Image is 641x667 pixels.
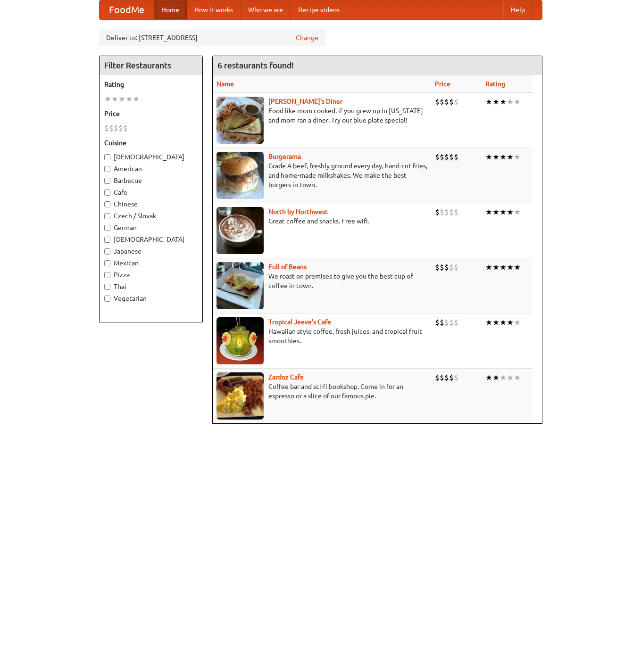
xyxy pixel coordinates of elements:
[449,317,454,328] li: $
[485,97,492,107] li: ★
[104,258,198,268] label: Mexican
[440,207,444,217] li: $
[268,98,342,105] a: [PERSON_NAME]'s Diner
[440,97,444,107] li: $
[104,223,198,232] label: German
[268,263,307,271] a: Full of Beans
[454,207,458,217] li: $
[435,97,440,107] li: $
[133,94,140,104] li: ★
[104,213,110,219] input: Czech / Slovak
[104,201,110,207] input: Chinese
[492,207,499,217] li: ★
[104,166,110,172] input: American
[440,152,444,162] li: $
[104,152,198,162] label: [DEMOGRAPHIC_DATA]
[514,207,521,217] li: ★
[268,153,301,160] a: Burgerama
[268,318,331,326] a: Tropical Jeeve's Cafe
[104,188,198,197] label: Cafe
[99,29,325,46] div: Deliver to: [STREET_ADDRESS]
[104,138,198,148] h5: Cuisine
[514,317,521,328] li: ★
[507,262,514,272] li: ★
[444,372,449,383] li: $
[104,296,110,302] input: Vegetarian
[449,262,454,272] li: $
[514,97,521,107] li: ★
[104,247,198,256] label: Japanese
[499,317,507,328] li: ★
[216,372,264,420] img: zardoz.jpg
[435,80,450,88] a: Price
[492,97,499,107] li: ★
[123,123,128,133] li: $
[291,0,347,19] a: Recipe videos
[109,123,114,133] li: $
[268,373,304,381] b: Zardoz Cafe
[507,317,514,328] li: ★
[485,152,492,162] li: ★
[104,270,198,280] label: Pizza
[104,211,198,221] label: Czech / Slovak
[216,382,427,401] p: Coffee bar and sci-fi bookshop. Come in for an espresso or a slice of our famous pie.
[100,56,202,75] h4: Filter Restaurants
[499,207,507,217] li: ★
[514,262,521,272] li: ★
[154,0,187,19] a: Home
[114,123,118,133] li: $
[507,152,514,162] li: ★
[503,0,533,19] a: Help
[435,152,440,162] li: $
[216,207,264,254] img: north.jpg
[435,317,440,328] li: $
[104,80,198,89] h5: Rating
[104,109,198,118] h5: Price
[440,262,444,272] li: $
[216,152,264,199] img: burgerama.jpg
[104,164,198,173] label: American
[444,207,449,217] li: $
[499,262,507,272] li: ★
[104,176,198,185] label: Barbecue
[104,294,198,303] label: Vegetarian
[104,123,109,133] li: $
[104,178,110,184] input: Barbecue
[296,33,318,42] a: Change
[111,94,118,104] li: ★
[216,317,264,364] img: jeeves.jpg
[216,272,427,290] p: We roast on premises to give you the best cup of coffee in town.
[444,317,449,328] li: $
[104,248,110,255] input: Japanese
[216,161,427,189] p: Grade A beef, freshly ground every day, hand-cut fries, and home-made milkshakes. We make the bes...
[435,372,440,383] li: $
[125,94,133,104] li: ★
[104,282,198,291] label: Thai
[444,97,449,107] li: $
[216,327,427,346] p: Hawaiian style coffee, fresh juices, and tropical fruit smoothies.
[485,317,492,328] li: ★
[444,262,449,272] li: $
[440,372,444,383] li: $
[449,152,454,162] li: $
[492,317,499,328] li: ★
[104,225,110,231] input: German
[499,372,507,383] li: ★
[216,80,234,88] a: Name
[104,272,110,278] input: Pizza
[104,154,110,160] input: [DEMOGRAPHIC_DATA]
[118,94,125,104] li: ★
[217,61,294,70] ng-pluralize: 6 restaurants found!
[104,94,111,104] li: ★
[216,262,264,309] img: beans.jpg
[104,199,198,209] label: Chinese
[440,317,444,328] li: $
[454,97,458,107] li: $
[268,208,328,215] a: North by Northwest
[216,97,264,144] img: sallys.jpg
